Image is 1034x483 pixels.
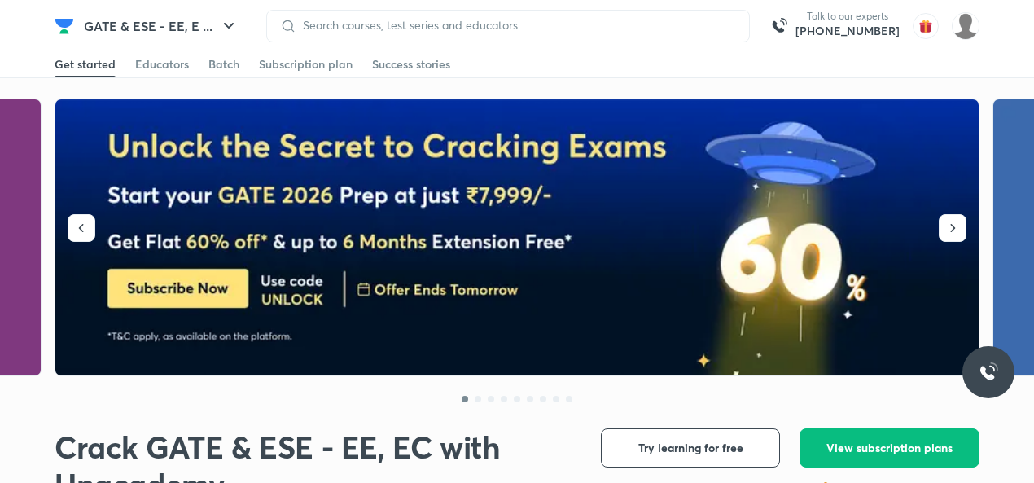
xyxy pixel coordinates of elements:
[135,56,189,72] div: Educators
[795,10,900,23] p: Talk to our experts
[638,440,743,456] span: Try learning for free
[913,13,939,39] img: avatar
[55,56,116,72] div: Get started
[135,51,189,77] a: Educators
[259,56,353,72] div: Subscription plan
[259,51,353,77] a: Subscription plan
[800,428,979,468] button: View subscription plans
[763,10,795,42] img: call-us
[372,56,450,72] div: Success stories
[372,51,450,77] a: Success stories
[601,428,780,468] button: Try learning for free
[208,51,239,77] a: Batch
[55,16,74,36] img: Company Logo
[74,10,248,42] button: GATE & ESE - EE, E ...
[826,440,953,456] span: View subscription plans
[55,51,116,77] a: Get started
[795,23,900,39] a: [PHONE_NUMBER]
[979,362,998,382] img: ttu
[208,56,239,72] div: Batch
[296,19,736,32] input: Search courses, test series and educators
[952,12,979,40] img: sawan Patel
